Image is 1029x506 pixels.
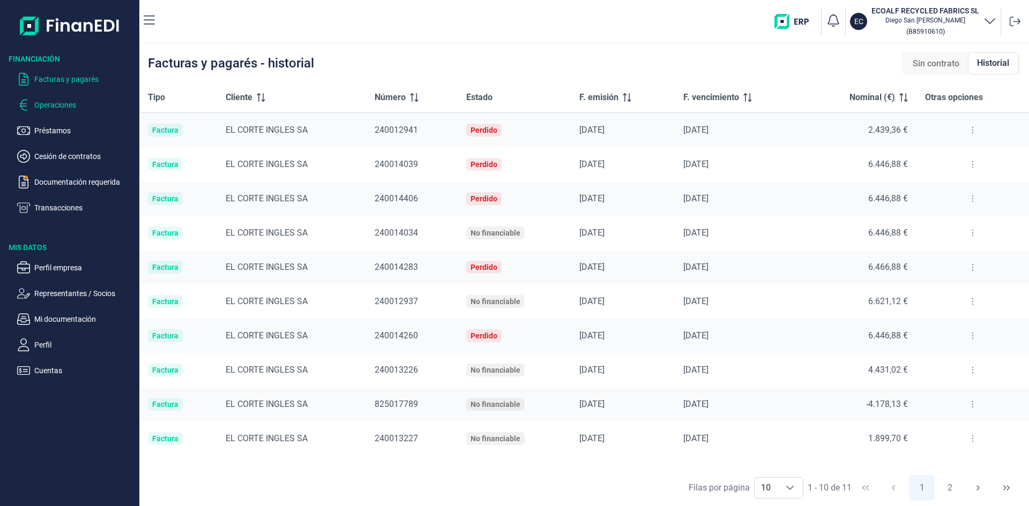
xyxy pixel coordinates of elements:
span: 6.446,88 € [868,228,908,238]
img: erp [774,14,817,29]
span: Nominal (€) [849,91,895,104]
p: Transacciones [34,201,135,214]
div: [DATE] [579,399,666,410]
p: EC [854,16,863,27]
div: [DATE] [683,399,795,410]
span: 240014260 [375,330,418,341]
div: Factura [152,366,178,374]
button: Page 1 [909,475,935,501]
span: Número [375,91,406,104]
div: No financiable [471,366,520,374]
button: Representantes / Socios [17,287,135,300]
p: Cuentas [34,364,135,377]
span: 240012937 [375,296,418,306]
span: 240014283 [375,262,418,272]
div: [DATE] [579,262,666,273]
span: 240012941 [375,125,418,135]
span: 2.439,36 € [868,125,908,135]
span: EL CORTE INGLES SA [226,125,308,135]
div: [DATE] [579,433,666,444]
div: [DATE] [579,330,666,341]
div: Factura [152,331,178,340]
span: 10 [755,478,777,498]
div: [DATE] [683,193,795,204]
span: 240014406 [375,193,418,203]
button: Operaciones [17,99,135,111]
button: Cuentas [17,364,135,377]
span: EL CORTE INGLES SA [226,193,308,203]
p: Representantes / Socios [34,287,135,300]
div: [DATE] [579,159,666,170]
div: Facturas y pagarés - historial [148,57,314,70]
span: EL CORTE INGLES SA [226,262,308,272]
span: Otras opciones [925,91,983,104]
div: Factura [152,229,178,237]
span: EL CORTE INGLES SA [226,399,308,409]
span: 240013227 [375,433,418,443]
h3: ECOALF RECYCLED FABRICS SL [871,5,979,16]
span: EL CORTE INGLES SA [226,365,308,375]
p: Préstamos [34,124,135,137]
div: Factura [152,194,178,203]
span: EL CORTE INGLES SA [226,228,308,238]
div: [DATE] [579,296,666,307]
div: Filas por página [689,481,750,494]
span: Tipo [148,91,165,104]
span: 4.431,02 € [868,365,908,375]
div: Factura [152,160,178,169]
button: Préstamos [17,124,135,137]
div: Factura [152,297,178,306]
p: Perfil empresa [34,261,135,274]
div: [DATE] [579,228,666,238]
div: [DATE] [683,125,795,135]
p: Perfil [34,338,135,351]
button: Perfil [17,338,135,351]
p: Facturas y pagarés [34,73,135,86]
button: Cesión de contratos [17,150,135,163]
span: 240014034 [375,228,418,238]
div: No financiable [471,400,520,409]
div: Choose [777,478,803,498]
span: EL CORTE INGLES SA [226,296,308,306]
span: 1 - 10 de 11 [808,484,852,492]
div: [DATE] [683,262,795,273]
button: Last Page [994,475,1019,501]
button: First Page [853,475,878,501]
button: Facturas y pagarés [17,73,135,86]
button: Perfil empresa [17,261,135,274]
button: Mi documentación [17,313,135,326]
p: Operaciones [34,99,135,111]
div: [DATE] [579,365,666,375]
p: Cesión de contratos [34,150,135,163]
div: Perdido [471,160,497,169]
div: [DATE] [683,365,795,375]
span: F. emisión [579,91,618,104]
div: Perdido [471,194,497,203]
p: Mi documentación [34,313,135,326]
div: Factura [152,263,178,271]
div: Factura [152,126,178,134]
span: 6.446,88 € [868,159,908,169]
span: 240014039 [375,159,418,169]
span: 1.899,70 € [868,433,908,443]
span: Estado [466,91,493,104]
div: [DATE] [683,296,795,307]
span: 825017789 [375,399,418,409]
span: -4.178,13 € [866,399,908,409]
button: Previous Page [881,475,906,501]
p: Documentación requerida [34,176,135,188]
span: 240013226 [375,365,418,375]
small: Copiar cif [906,27,945,35]
div: [DATE] [683,228,795,238]
span: EL CORTE INGLES SA [226,433,308,443]
img: Logo de aplicación [20,9,120,43]
div: [DATE] [683,330,795,341]
span: 6.466,88 € [868,262,908,272]
div: Perdido [471,331,497,340]
div: No financiable [471,229,520,237]
div: Perdido [471,126,497,134]
div: [DATE] [683,159,795,170]
span: EL CORTE INGLES SA [226,330,308,341]
button: Next Page [965,475,991,501]
button: Page 2 [937,475,963,501]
